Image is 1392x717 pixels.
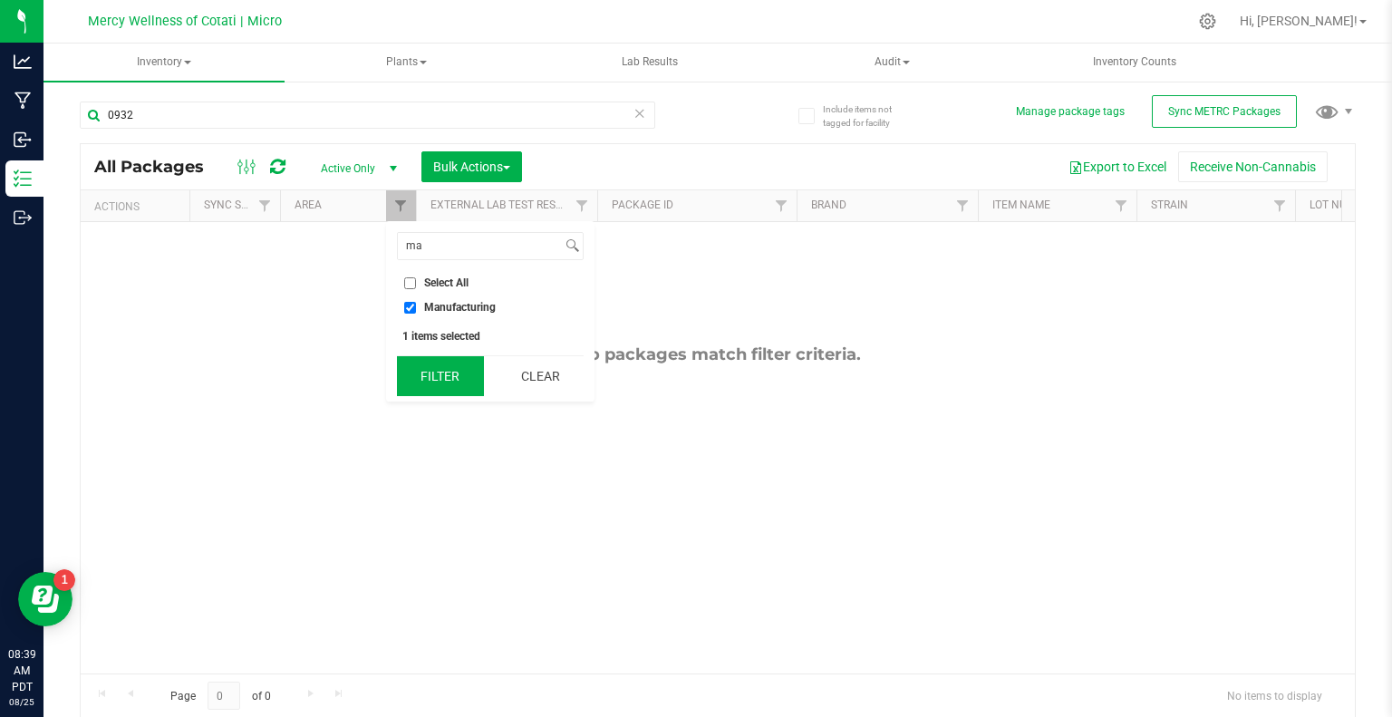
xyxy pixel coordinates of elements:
a: Package ID [612,199,673,211]
div: 1 items selected [402,330,578,343]
a: Filter [250,190,280,221]
div: Manage settings [1196,13,1219,30]
a: Item Name [992,199,1050,211]
a: External Lab Test Result [430,199,573,211]
a: Filter [386,190,416,221]
inline-svg: Inventory [14,170,32,188]
span: Mercy Wellness of Cotati | Micro [88,14,282,29]
p: 08/25 [8,695,35,709]
span: Hi, [PERSON_NAME]! [1240,14,1358,28]
a: Strain [1151,199,1188,211]
a: Audit [771,44,1012,82]
span: Select All [424,277,469,288]
a: Filter [1107,190,1136,221]
a: Inventory Counts [1014,44,1255,82]
button: Bulk Actions [421,151,522,182]
a: Inventory [43,44,285,82]
a: Filter [1265,190,1295,221]
div: No packages match filter criteria. [81,344,1355,364]
a: Lot Number [1310,199,1375,211]
p: 08:39 AM PDT [8,646,35,695]
input: Search Package ID, Item Name, SKU, Lot or Part Number... [80,102,655,129]
button: Export to Excel [1057,151,1178,182]
a: Lab Results [529,44,770,82]
input: Select All [404,277,416,289]
button: Manage package tags [1016,104,1125,120]
a: Plants [286,44,527,82]
span: No items to display [1213,682,1337,709]
span: Sync METRC Packages [1168,105,1281,118]
span: Bulk Actions [433,160,510,174]
span: Inventory Counts [1068,54,1201,70]
span: Page of 0 [155,682,285,710]
a: Brand [811,199,846,211]
div: Actions [94,200,182,213]
iframe: Resource center [18,572,72,626]
inline-svg: Manufacturing [14,92,32,110]
a: Sync Status [204,199,274,211]
button: Filter [397,356,484,396]
span: Include items not tagged for facility [823,102,913,130]
inline-svg: Outbound [14,208,32,227]
span: Plants [287,44,527,81]
button: Clear [497,356,584,396]
span: All Packages [94,157,222,177]
button: Receive Non-Cannabis [1178,151,1328,182]
button: Sync METRC Packages [1152,95,1297,128]
a: Area [295,199,322,211]
a: Filter [767,190,797,221]
input: Search [398,233,562,259]
a: Filter [948,190,978,221]
span: Audit [772,44,1011,81]
span: Manufacturing [424,302,496,313]
input: Manufacturing [404,302,416,314]
iframe: Resource center unread badge [53,569,75,591]
inline-svg: Analytics [14,53,32,71]
inline-svg: Inbound [14,131,32,149]
span: Lab Results [597,54,702,70]
a: Filter [567,190,597,221]
span: Clear [633,102,646,125]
